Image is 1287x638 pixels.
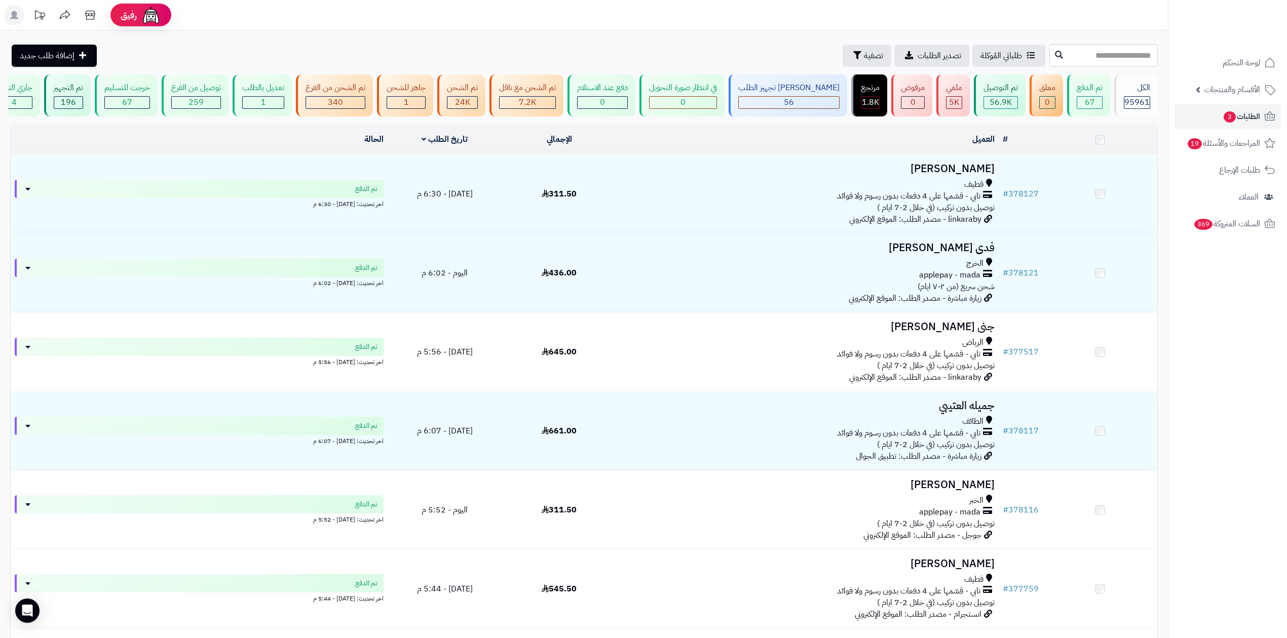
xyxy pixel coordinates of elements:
div: 0 [578,97,627,108]
div: تم الشحن من الفرع [306,82,365,94]
span: تم الدفع [355,578,377,588]
span: 24K [455,96,470,108]
div: مرفوض [901,82,925,94]
span: 0 [600,96,605,108]
div: 4992 [947,97,962,108]
div: تم التجهيز [54,82,83,94]
a: ملغي 5K [934,74,972,116]
img: ai-face.png [141,5,161,25]
a: الإجمالي [547,133,572,145]
h3: فدى [PERSON_NAME] [621,242,995,254]
div: 259 [172,97,220,108]
span: الخبر [969,495,983,506]
a: #378127 [1003,188,1039,200]
span: applepay - mada [919,269,980,281]
span: 7.2K [519,96,536,108]
span: 0 [680,96,686,108]
span: توصيل بدون تركيب (في خلال 2-7 ايام ) [877,596,995,609]
span: رفيق [121,9,137,21]
span: applepay - mada [919,506,980,518]
a: [PERSON_NAME] تجهيز الطلب 56 [727,74,849,116]
span: [DATE] - 6:30 م [417,188,473,200]
div: اخر تحديث: [DATE] - 5:44 م [15,592,384,603]
div: معلق [1039,82,1055,94]
img: logo-2.png [1218,8,1277,29]
div: 340 [306,97,365,108]
span: linkaraby - مصدر الطلب: الموقع الإلكتروني [849,371,981,383]
span: 67 [122,96,132,108]
span: تم الدفع [355,421,377,431]
a: الكل95961 [1112,74,1160,116]
span: زيارة مباشرة - مصدر الطلب: تطبيق الجوال [856,450,981,462]
a: إضافة طلب جديد [12,45,97,67]
a: المراجعات والأسئلة19 [1175,131,1281,155]
span: توصيل بدون تركيب (في خلال 2-7 ايام ) [877,360,995,372]
span: [DATE] - 6:07 م [417,425,473,437]
span: 1.8K [862,96,879,108]
span: شحن سريع (من ٢-٧ ايام) [918,281,995,293]
div: دفع عند الاستلام [577,82,628,94]
div: 24036 [447,97,477,108]
div: 56891 [984,97,1017,108]
div: تم الشحن مع ناقل [499,82,556,94]
span: توصيل بدون تركيب (في خلال 2-7 ايام ) [877,438,995,451]
span: طلبات الإرجاع [1219,163,1260,177]
a: طلبات الإرجاع [1175,158,1281,182]
a: #378116 [1003,504,1039,516]
a: الطلبات3 [1175,104,1281,129]
h3: جنى [PERSON_NAME] [621,321,995,333]
span: 56.9K [990,96,1012,108]
span: انستجرام - مصدر الطلب: الموقع الإلكتروني [855,608,981,620]
a: طلباتي المُوكلة [972,45,1045,67]
span: 545.50 [542,583,577,595]
span: 645.00 [542,346,577,358]
h3: [PERSON_NAME] [621,479,995,491]
a: في انتظار صورة التحويل 0 [637,74,727,116]
a: تحديثات المنصة [27,5,52,28]
span: تابي - قسّمها على 4 دفعات بدون رسوم ولا فوائد [837,427,980,439]
div: اخر تحديث: [DATE] - 6:02 م [15,277,384,288]
a: العميل [972,133,995,145]
div: 1 [243,97,284,108]
span: 0 [911,96,916,108]
span: 1 [404,96,409,108]
div: خرجت للتسليم [104,82,150,94]
span: تابي - قسّمها على 4 دفعات بدون رسوم ولا فوائد [837,585,980,597]
a: تصدير الطلبات [894,45,969,67]
span: اليوم - 6:02 م [422,267,468,279]
a: السلات المتروكة369 [1175,212,1281,236]
div: [PERSON_NAME] تجهيز الطلب [738,82,840,94]
span: المراجعات والأسئلة [1187,136,1260,150]
span: 56 [784,96,794,108]
span: # [1003,583,1008,595]
span: لوحة التحكم [1223,56,1260,70]
span: 311.50 [542,188,577,200]
span: 95961 [1124,96,1150,108]
a: #377759 [1003,583,1039,595]
a: #378117 [1003,425,1039,437]
div: Open Intercom Messenger [15,599,40,623]
a: معلق 0 [1028,74,1065,116]
span: طلباتي المُوكلة [980,50,1022,62]
span: 196 [61,96,76,108]
span: 0 [1045,96,1050,108]
div: الكل [1124,82,1150,94]
div: 67 [1077,97,1102,108]
span: 19 [1188,138,1202,149]
span: إضافة طلب جديد [20,50,74,62]
a: تم التجهيز 196 [42,74,93,116]
span: 1 [261,96,266,108]
div: اخر تحديث: [DATE] - 6:30 م [15,198,384,209]
span: 5K [949,96,959,108]
span: 67 [1085,96,1095,108]
div: 1829 [861,97,879,108]
div: 67 [105,97,149,108]
span: الرياض [962,337,983,348]
span: الخرج [966,258,983,269]
div: في انتظار صورة التحويل [649,82,717,94]
span: 311.50 [542,504,577,516]
span: تم الدفع [355,263,377,273]
a: الحالة [364,133,384,145]
a: تم الشحن 24K [435,74,487,116]
div: اخر تحديث: [DATE] - 6:07 م [15,435,384,446]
